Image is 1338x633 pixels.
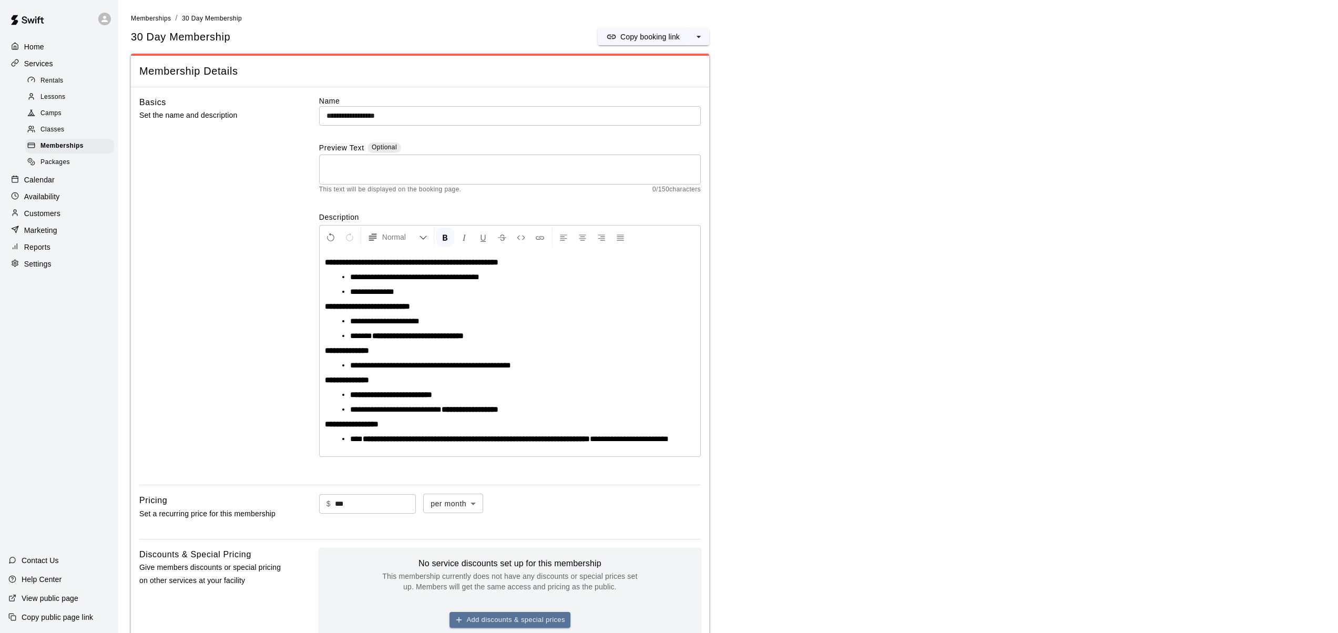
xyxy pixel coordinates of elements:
[24,225,57,236] p: Marketing
[22,574,62,585] p: Help Center
[40,157,70,168] span: Packages
[436,228,454,247] button: Format Bold
[598,28,688,45] button: Copy booking link
[131,14,171,22] a: Memberships
[450,612,570,628] button: Add discounts & special prices
[25,74,114,88] div: Rentals
[25,89,118,105] a: Lessons
[182,15,242,22] span: 30 Day Membership
[25,106,118,122] a: Camps
[319,96,701,106] label: Name
[139,494,167,507] h6: Pricing
[22,612,93,622] p: Copy public page link
[131,30,230,44] span: 30 Day Membership
[379,571,641,592] p: This membership currently does not have any discounts or special prices set up. Members will get ...
[131,15,171,22] span: Memberships
[326,498,331,509] p: $
[25,138,118,155] a: Memberships
[22,555,59,566] p: Contact Us
[8,172,110,188] a: Calendar
[40,76,64,86] span: Rentals
[40,92,66,103] span: Lessons
[598,28,709,45] div: split button
[423,494,483,513] div: per month
[493,228,511,247] button: Format Strikethrough
[25,73,118,89] a: Rentals
[139,561,285,587] p: Give members discounts or special pricing on other services at your facility
[8,239,110,255] a: Reports
[40,141,84,151] span: Memberships
[25,122,114,137] div: Classes
[593,228,610,247] button: Right Align
[24,58,53,69] p: Services
[24,191,60,202] p: Availability
[319,212,701,222] label: Description
[139,507,285,520] p: Set a recurring price for this membership
[8,222,110,238] a: Marketing
[139,548,251,561] h6: Discounts & Special Pricing
[25,90,114,105] div: Lessons
[139,96,166,109] h6: Basics
[555,228,573,247] button: Left Align
[620,32,680,42] p: Copy booking link
[319,185,462,195] span: This text will be displayed on the booking page.
[574,228,591,247] button: Center Align
[474,228,492,247] button: Format Underline
[8,256,110,272] a: Settings
[22,593,78,604] p: View public page
[25,122,118,138] a: Classes
[372,144,397,151] span: Optional
[531,228,549,247] button: Insert Link
[25,106,114,121] div: Camps
[175,13,177,24] li: /
[512,228,530,247] button: Insert Code
[40,125,64,135] span: Classes
[8,39,110,55] a: Home
[322,228,340,247] button: Undo
[139,64,701,78] span: Membership Details
[341,228,359,247] button: Redo
[24,42,44,52] p: Home
[40,108,62,119] span: Camps
[319,142,364,155] label: Preview Text
[25,139,114,154] div: Memberships
[8,189,110,205] a: Availability
[8,56,110,72] a: Services
[24,259,52,269] p: Settings
[131,13,1325,24] nav: breadcrumb
[25,155,114,170] div: Packages
[24,242,50,252] p: Reports
[611,228,629,247] button: Justify Align
[24,208,60,219] p: Customers
[8,206,110,221] a: Customers
[24,175,55,185] p: Calendar
[688,28,709,45] button: select merge strategy
[139,109,285,122] p: Set the name and description
[379,556,641,571] h6: No service discounts set up for this membership
[25,155,118,171] a: Packages
[455,228,473,247] button: Format Italics
[382,232,419,242] span: Normal
[363,228,432,247] button: Formatting Options
[652,185,701,195] span: 0 / 150 characters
